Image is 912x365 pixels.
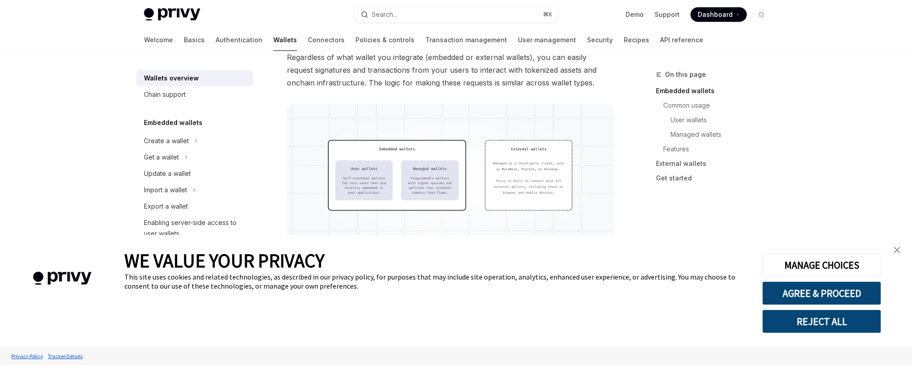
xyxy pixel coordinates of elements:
button: Get a wallet [137,149,253,165]
div: Create a wallet [144,135,189,146]
button: MANAGE CHOICES [762,253,881,277]
a: Dashboard [690,7,747,22]
a: Transaction management [425,29,507,51]
span: WE VALUE YOUR PRIVACY [124,249,325,272]
a: close banner [888,241,906,259]
img: images/walletoverview.png [287,104,614,253]
a: Managed wallets [656,127,776,142]
a: Features [656,142,776,156]
button: Import a wallet [137,182,253,198]
span: Regardless of what wallet you integrate (embedded or external wallets), you can easily request si... [287,51,614,89]
div: This site uses cookies and related technologies, as described in our privacy policy, for purposes... [124,272,749,290]
a: Recipes [624,29,649,51]
a: API reference [660,29,703,51]
button: AGREE & PROCEED [762,281,881,305]
a: Authentication [216,29,262,51]
img: light logo [144,8,200,21]
div: Update a wallet [144,168,191,179]
a: Get started [656,171,776,185]
a: Policies & controls [355,29,414,51]
span: ⌘ K [543,11,552,18]
a: User management [518,29,576,51]
button: REJECT ALL [762,310,881,333]
img: close banner [894,247,900,253]
h5: Embedded wallets [144,117,202,128]
a: Welcome [144,29,173,51]
a: Wallets [273,29,297,51]
a: Update a wallet [137,165,253,182]
div: Import a wallet [144,185,187,195]
div: Wallets overview [144,73,199,84]
div: Enabling server-side access to user wallets [144,217,247,239]
button: Toggle dark mode [754,7,769,22]
a: Tracker Details [45,348,85,364]
a: Demo [626,10,644,19]
button: Create a wallet [137,133,253,149]
a: Basics [184,29,205,51]
a: Connectors [308,29,345,51]
span: Dashboard [698,10,733,19]
div: Search... [372,9,397,20]
a: Common usage [656,98,776,113]
span: On this page [665,69,706,80]
button: Search...⌘K [355,6,558,23]
a: Support [655,10,680,19]
div: Export a wallet [144,201,188,212]
img: company logo [14,259,111,298]
a: Export a wallet [137,198,253,215]
a: User wallets [656,113,776,127]
a: Wallets overview [137,70,253,86]
a: External wallets [656,156,776,171]
a: Security [587,29,613,51]
div: Chain support [144,89,186,100]
a: Chain support [137,86,253,103]
a: Embedded wallets [656,84,776,98]
a: Enabling server-side access to user wallets [137,215,253,242]
div: Get a wallet [144,152,179,163]
a: Privacy Policy [9,348,45,364]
